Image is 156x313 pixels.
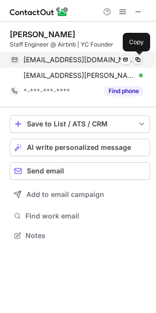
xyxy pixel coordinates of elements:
[26,191,104,198] span: Add to email campaign
[10,186,150,203] button: Add to email campaign
[10,229,150,242] button: Notes
[10,209,150,223] button: Find work email
[10,115,150,133] button: save-profile-one-click
[27,120,133,128] div: Save to List / ATS / CRM
[25,212,146,220] span: Find work email
[23,71,135,80] span: [EMAIL_ADDRESS][PERSON_NAME][DOMAIN_NAME]
[10,139,150,156] button: AI write personalized message
[25,231,146,240] span: Notes
[27,144,131,151] span: AI write personalized message
[10,29,75,39] div: [PERSON_NAME]
[10,6,68,18] img: ContactOut v5.3.10
[27,167,64,175] span: Send email
[10,162,150,180] button: Send email
[104,86,143,96] button: Reveal Button
[23,55,135,64] span: [EMAIL_ADDRESS][DOMAIN_NAME]
[10,40,150,49] div: Staff Engineer @ Airbnb | YC Founder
